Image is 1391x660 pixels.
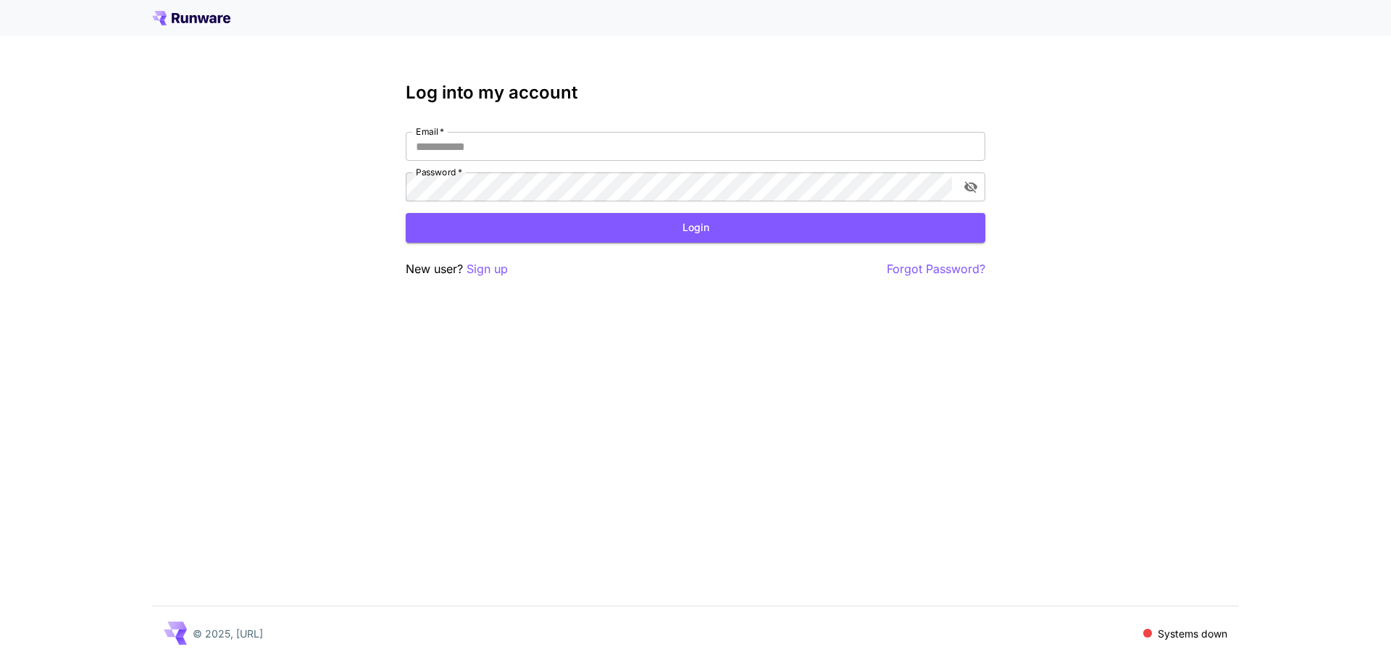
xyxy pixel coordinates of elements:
p: New user? [406,260,508,278]
label: Password [416,166,462,178]
h3: Log into my account [406,83,985,103]
p: Systems down [1158,626,1227,641]
button: toggle password visibility [958,174,984,200]
button: Login [406,213,985,243]
p: © 2025, [URL] [193,626,263,641]
button: Forgot Password? [887,260,985,278]
label: Email [416,125,444,138]
button: Sign up [467,260,508,278]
